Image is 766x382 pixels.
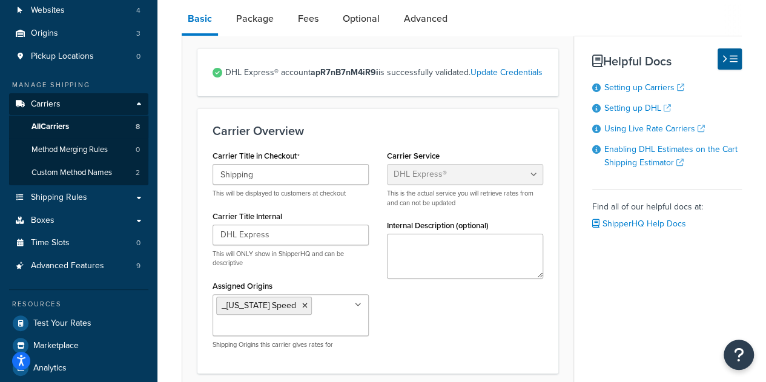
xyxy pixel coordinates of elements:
[398,4,454,33] a: Advanced
[604,81,684,94] a: Setting up Carriers
[9,22,148,45] li: Origins
[337,4,386,33] a: Optional
[33,341,79,351] span: Marketplace
[592,54,742,68] h3: Helpful Docs
[9,299,148,309] div: Resources
[9,139,148,161] li: Method Merging Rules
[724,340,754,370] button: Open Resource Center
[213,189,369,198] p: This will be displayed to customers at checkout
[33,318,91,329] span: Test Your Rates
[213,124,543,137] h3: Carrier Overview
[9,45,148,68] a: Pickup Locations0
[225,64,543,81] span: DHL Express® account is successfully validated.
[387,151,440,160] label: Carrier Service
[387,221,489,230] label: Internal Description (optional)
[9,139,148,161] a: Method Merging Rules0
[33,363,67,374] span: Analytics
[31,168,112,178] span: Custom Method Names
[9,162,148,184] li: Custom Method Names
[9,255,148,277] li: Advanced Features
[136,28,140,39] span: 3
[9,357,148,379] a: Analytics
[213,151,300,161] label: Carrier Title in Checkout
[31,122,69,132] span: All Carriers
[718,48,742,70] button: Hide Help Docs
[592,217,686,230] a: ShipperHQ Help Docs
[31,193,87,203] span: Shipping Rules
[230,4,280,33] a: Package
[9,116,148,138] a: AllCarriers8
[31,51,94,62] span: Pickup Locations
[604,122,705,135] a: Using Live Rate Carriers
[9,22,148,45] a: Origins3
[9,232,148,254] a: Time Slots0
[9,232,148,254] li: Time Slots
[31,261,104,271] span: Advanced Features
[213,282,272,291] label: Assigned Origins
[222,299,296,312] span: _[US_STATE] Speed
[9,45,148,68] li: Pickup Locations
[292,4,325,33] a: Fees
[31,238,70,248] span: Time Slots
[31,216,54,226] span: Boxes
[213,340,369,349] p: Shipping Origins this carrier gives rates for
[9,335,148,357] a: Marketplace
[9,209,148,232] a: Boxes
[604,102,671,114] a: Setting up DHL
[9,93,148,185] li: Carriers
[31,5,65,16] span: Websites
[470,66,543,79] a: Update Credentials
[31,28,58,39] span: Origins
[9,162,148,184] a: Custom Method Names2
[9,255,148,277] a: Advanced Features9
[604,143,738,169] a: Enabling DHL Estimates on the Cart Shipping Estimator
[311,66,378,79] strong: apR7nB7nM4iR9i
[136,168,140,178] span: 2
[31,99,61,110] span: Carriers
[9,312,148,334] a: Test Your Rates
[182,4,218,36] a: Basic
[136,145,140,155] span: 0
[136,51,140,62] span: 0
[9,93,148,116] a: Carriers
[136,5,140,16] span: 4
[9,80,148,90] div: Manage Shipping
[592,189,742,232] div: Find all of our helpful docs at:
[136,122,140,132] span: 8
[9,186,148,209] a: Shipping Rules
[136,261,140,271] span: 9
[31,145,108,155] span: Method Merging Rules
[387,189,543,208] p: This is the actual service you will retrieve rates from and can not be updated
[213,249,369,268] p: This will ONLY show in ShipperHQ and can be descriptive
[136,238,140,248] span: 0
[213,212,282,221] label: Carrier Title Internal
